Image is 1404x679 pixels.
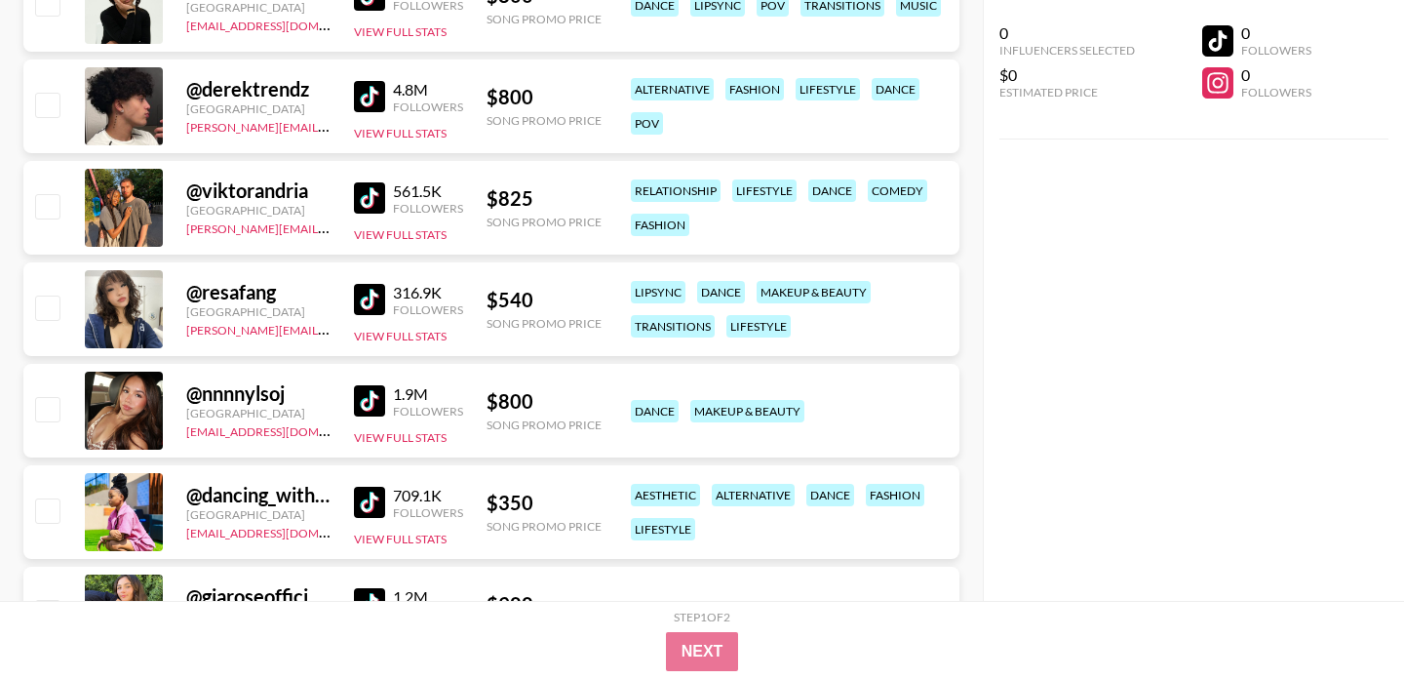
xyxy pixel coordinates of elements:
div: Song Promo Price [487,519,602,534]
div: 4.8M [393,80,463,100]
a: [EMAIL_ADDRESS][DOMAIN_NAME] [186,15,382,33]
div: 1.9M [393,384,463,404]
div: $ 540 [487,288,602,312]
div: Song Promo Price [487,113,602,128]
button: Next [666,632,739,671]
div: lifestyle [732,180,797,202]
div: 709.1K [393,486,463,505]
div: aesthetic [631,484,700,506]
div: makeup & beauty [757,281,871,303]
button: View Full Stats [354,532,447,546]
div: dance [806,484,854,506]
div: $ 350 [487,491,602,515]
div: Estimated Price [999,85,1135,100]
a: [PERSON_NAME][EMAIL_ADDRESS][DOMAIN_NAME] [186,319,475,338]
div: @ resafang [186,280,331,304]
img: TikTok [354,588,385,619]
div: [GEOGRAPHIC_DATA] [186,507,331,522]
div: Song Promo Price [487,215,602,229]
div: lifestyle [726,315,791,338]
div: 0 [1241,65,1311,85]
div: dance [808,180,856,202]
div: Followers [393,302,463,317]
div: Followers [393,201,463,216]
div: 561.5K [393,181,463,201]
div: [GEOGRAPHIC_DATA] [186,304,331,319]
div: Followers [393,100,463,114]
div: 0 [1241,23,1311,43]
img: TikTok [354,385,385,417]
div: Followers [1241,43,1311,58]
div: fashion [866,484,924,506]
div: [GEOGRAPHIC_DATA] [186,406,331,420]
div: Influencers Selected [999,43,1135,58]
a: [PERSON_NAME][EMAIL_ADDRESS][DOMAIN_NAME] [186,116,475,135]
iframe: Drift Widget Chat Controller [1306,581,1381,656]
a: [EMAIL_ADDRESS][DOMAIN_NAME] [186,420,382,439]
div: Followers [393,505,463,520]
a: [PERSON_NAME][EMAIL_ADDRESS][DOMAIN_NAME] [186,218,475,236]
div: $ 900 [487,592,602,617]
div: Followers [1241,85,1311,100]
div: alternative [631,78,714,100]
img: TikTok [354,81,385,112]
button: View Full Stats [354,329,447,343]
div: dance [697,281,745,303]
div: lifestyle [796,78,860,100]
div: lipsync [631,281,685,303]
button: View Full Stats [354,24,447,39]
div: @ viktorandria [186,179,331,203]
div: fashion [631,214,689,236]
div: fashion [725,78,784,100]
div: alternative [712,484,795,506]
div: 316.9K [393,283,463,302]
a: [EMAIL_ADDRESS][DOMAIN_NAME] [186,522,382,540]
div: $ 825 [487,186,602,211]
button: View Full Stats [354,430,447,445]
div: makeup & beauty [690,400,804,422]
div: dance [631,400,679,422]
div: relationship [631,180,721,202]
div: Step 1 of 2 [674,610,730,624]
div: [GEOGRAPHIC_DATA] [186,101,331,116]
div: @ nnnnylsoj [186,381,331,406]
div: comedy [868,180,927,202]
div: Song Promo Price [487,316,602,331]
div: $ 800 [487,389,602,414]
div: 1.2M [393,587,463,607]
div: dance [872,78,919,100]
button: View Full Stats [354,227,447,242]
div: pov [631,112,663,135]
img: TikTok [354,182,385,214]
div: Song Promo Price [487,418,602,432]
div: $0 [999,65,1135,85]
div: @ giaroseofficial10 [186,584,331,609]
div: 0 [999,23,1135,43]
div: lifestyle [631,518,695,540]
div: Followers [393,404,463,419]
div: Song Promo Price [487,12,602,26]
div: transitions [631,315,715,338]
img: TikTok [354,284,385,315]
div: [GEOGRAPHIC_DATA] [186,203,331,218]
div: @ dancing_with_busisiwe1 [186,483,331,507]
button: View Full Stats [354,126,447,140]
img: TikTok [354,487,385,518]
div: @ derektrendz [186,77,331,101]
div: $ 800 [487,85,602,109]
